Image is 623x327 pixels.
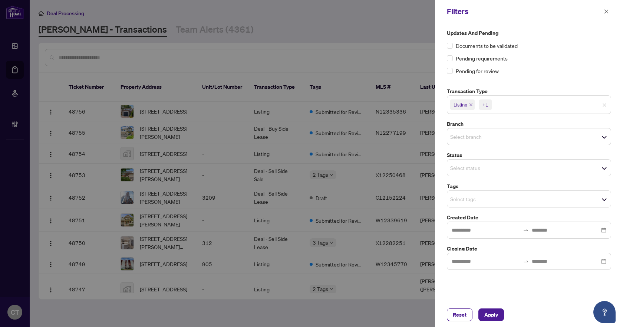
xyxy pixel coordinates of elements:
[447,245,611,253] label: Closing Date
[523,258,529,264] span: swap-right
[604,9,609,14] span: close
[523,227,529,233] span: to
[447,29,611,37] label: Updates and Pending
[447,308,472,321] button: Reset
[447,151,611,159] label: Status
[456,42,518,50] span: Documents to be validated
[593,301,616,323] button: Open asap
[447,87,611,95] label: Transaction Type
[447,6,601,17] div: Filters
[447,120,611,128] label: Branch
[523,227,529,233] span: swap-right
[482,101,488,108] div: +1
[454,101,468,108] span: Listing
[447,182,611,190] label: Tags
[469,103,473,107] span: close
[450,99,475,110] span: Listing
[523,258,529,264] span: to
[456,67,499,75] span: Pending for review
[478,308,504,321] button: Apply
[484,309,498,321] span: Apply
[447,213,611,222] label: Created Date
[453,309,467,321] span: Reset
[456,54,508,62] span: Pending requirements
[602,103,607,107] span: close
